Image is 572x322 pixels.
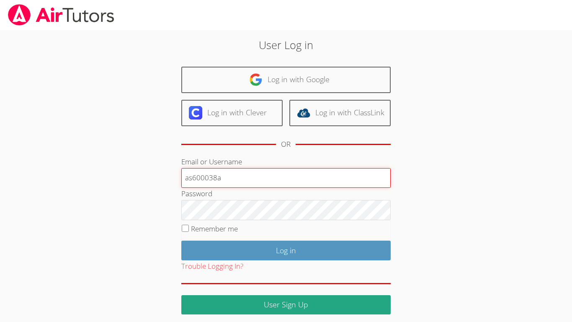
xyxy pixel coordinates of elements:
a: User Sign Up [181,295,391,315]
img: airtutors_banner-c4298cdbf04f3fff15de1276eac7730deb9818008684d7c2e4769d2f7ddbe033.png [7,4,115,26]
a: Log in with Google [181,67,391,93]
img: google-logo-50288ca7cdecda66e5e0955fdab243c47b7ad437acaf1139b6f446037453330a.svg [249,73,263,86]
input: Log in [181,241,391,260]
label: Email or Username [181,157,242,166]
h2: User Log in [131,37,441,53]
a: Log in with ClassLink [289,100,391,126]
img: clever-logo-6eab21bc6e7a338710f1a6ff85c0baf02591cd810cc4098c63d3a4b26e2feb20.svg [189,106,202,119]
div: OR [281,138,291,151]
label: Remember me [191,224,238,234]
img: classlink-logo-d6bb404cc1216ec64c9a2012d9dc4662098be43eaf13dc465df04b49fa7ab582.svg [297,106,310,119]
a: Log in with Clever [181,100,283,126]
button: Trouble Logging In? [181,260,243,273]
label: Password [181,189,212,198]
